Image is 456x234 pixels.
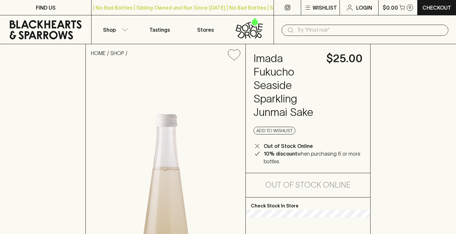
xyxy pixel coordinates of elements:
p: Shop [103,26,116,34]
p: Tastings [149,26,170,34]
button: Shop [92,15,137,44]
button: Add to wishlist [225,47,243,63]
p: Check Stock In Store [246,198,370,210]
p: Stores [197,26,214,34]
p: Login [356,4,372,12]
p: Out of Stock Online [264,142,313,150]
a: HOME [91,50,106,56]
p: Checkout [422,4,451,12]
a: Stores [183,15,228,44]
h5: Out of Stock Online [265,180,351,190]
p: Wishlist [313,4,337,12]
a: Tastings [137,15,182,44]
h4: $25.00 [326,52,363,65]
b: 10% discount [264,151,297,157]
input: Try "Pinot noir" [297,25,443,35]
h4: Imada Fukucho Seaside Sparkling Junmai Sake [253,52,319,119]
a: SHOP [110,50,124,56]
p: $0.00 [383,4,398,12]
p: FIND US [36,4,56,12]
p: when purchasing 6 or more bottles [264,150,363,165]
p: 0 [409,6,411,9]
button: Add to wishlist [253,127,295,134]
